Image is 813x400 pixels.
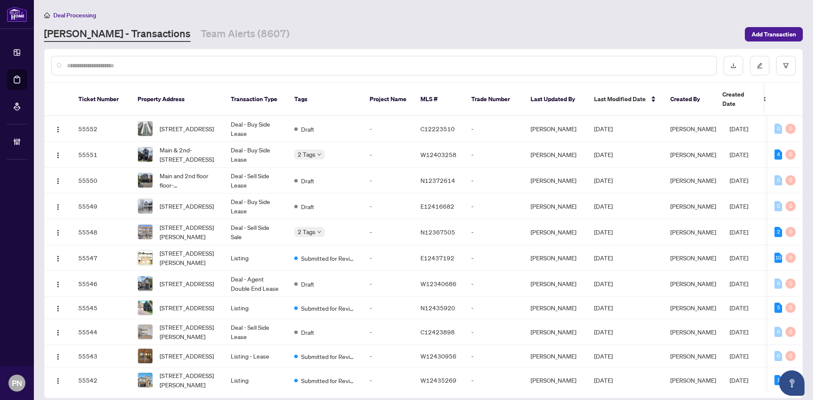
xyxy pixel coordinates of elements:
span: [DATE] [594,328,613,336]
span: [DATE] [594,125,613,132]
td: 55544 [72,319,131,345]
span: [DATE] [730,151,748,158]
img: thumbnail-img [138,225,152,239]
img: Logo [55,152,61,159]
span: [DATE] [730,280,748,287]
td: 55543 [72,345,131,367]
button: Logo [51,301,65,314]
div: 0 [774,351,782,361]
td: Deal - Buy Side Lease [224,116,288,142]
span: N12435920 [420,304,455,312]
span: [DATE] [730,177,748,184]
span: Last Modified Date [594,94,646,104]
div: 0 [774,124,782,134]
button: Logo [51,277,65,290]
td: - [363,297,414,319]
span: Draft [301,124,314,134]
span: [DATE] [594,304,613,312]
div: 0 [785,303,796,313]
div: 5 [774,303,782,313]
span: [DATE] [594,177,613,184]
div: 0 [785,124,796,134]
td: - [465,245,524,271]
span: [PERSON_NAME] [670,125,716,132]
span: [PERSON_NAME] [670,376,716,384]
td: - [363,319,414,345]
span: filter [783,63,789,69]
td: - [465,168,524,193]
img: Logo [55,255,61,262]
td: - [465,193,524,219]
img: thumbnail-img [138,147,152,162]
span: [PERSON_NAME] [670,304,716,312]
span: PN [12,377,22,389]
td: Deal - Agent Double End Lease [224,271,288,297]
span: Submitted for Review [301,376,356,385]
span: [STREET_ADDRESS] [160,124,214,133]
div: 2 [774,227,782,237]
td: Listing - Lease [224,345,288,367]
span: [DATE] [730,376,748,384]
img: Logo [55,329,61,336]
span: Draft [301,328,314,337]
td: [PERSON_NAME] [524,245,587,271]
div: 0 [785,351,796,361]
button: Logo [51,199,65,213]
span: W12403258 [420,151,456,158]
button: Logo [51,122,65,135]
span: N12372614 [420,177,455,184]
img: thumbnail-img [138,173,152,188]
span: 2 Tags [298,227,315,237]
th: Tags [288,83,363,116]
img: thumbnail-img [138,251,152,265]
td: Deal - Buy Side Lease [224,193,288,219]
span: [STREET_ADDRESS] [160,303,214,312]
button: Logo [51,225,65,239]
td: Listing [224,245,288,271]
td: [PERSON_NAME] [524,297,587,319]
td: - [465,367,524,393]
td: 55546 [72,271,131,297]
div: 0 [785,149,796,160]
th: Created Date [716,83,775,116]
span: W12430956 [420,352,456,360]
img: Logo [55,305,61,312]
button: Logo [51,148,65,161]
span: Submitted for Review [301,303,356,313]
img: thumbnail-img [138,373,152,387]
div: 0 [785,327,796,337]
td: - [363,116,414,142]
span: [DATE] [730,228,748,236]
td: 55545 [72,297,131,319]
td: [PERSON_NAME] [524,219,587,245]
div: 4 [774,149,782,160]
button: Add Transaction [745,27,803,41]
span: [DATE] [730,352,748,360]
button: filter [776,56,796,75]
span: [STREET_ADDRESS][PERSON_NAME] [160,248,217,267]
td: - [465,116,524,142]
span: Main and 2nd floor floor-[STREET_ADDRESS][PERSON_NAME] [160,171,217,190]
span: [STREET_ADDRESS][PERSON_NAME] [160,323,217,341]
th: Last Modified Date [587,83,664,116]
div: 0 [785,201,796,211]
span: [STREET_ADDRESS] [160,279,214,288]
div: 10 [774,253,782,263]
span: [PERSON_NAME] [670,254,716,262]
td: 55550 [72,168,131,193]
td: [PERSON_NAME] [524,116,587,142]
span: W12435269 [420,376,456,384]
span: [STREET_ADDRESS][PERSON_NAME] [160,371,217,389]
td: [PERSON_NAME] [524,345,587,367]
span: [DATE] [594,254,613,262]
span: W12340686 [420,280,456,287]
span: download [730,63,736,69]
img: Logo [55,353,61,360]
th: Transaction Type [224,83,288,116]
a: [PERSON_NAME] - Transactions [44,27,191,42]
td: 55549 [72,193,131,219]
td: Deal - Buy Side Lease [224,142,288,168]
span: [STREET_ADDRESS][PERSON_NAME] [160,223,217,241]
td: - [465,142,524,168]
span: edit [757,63,763,69]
